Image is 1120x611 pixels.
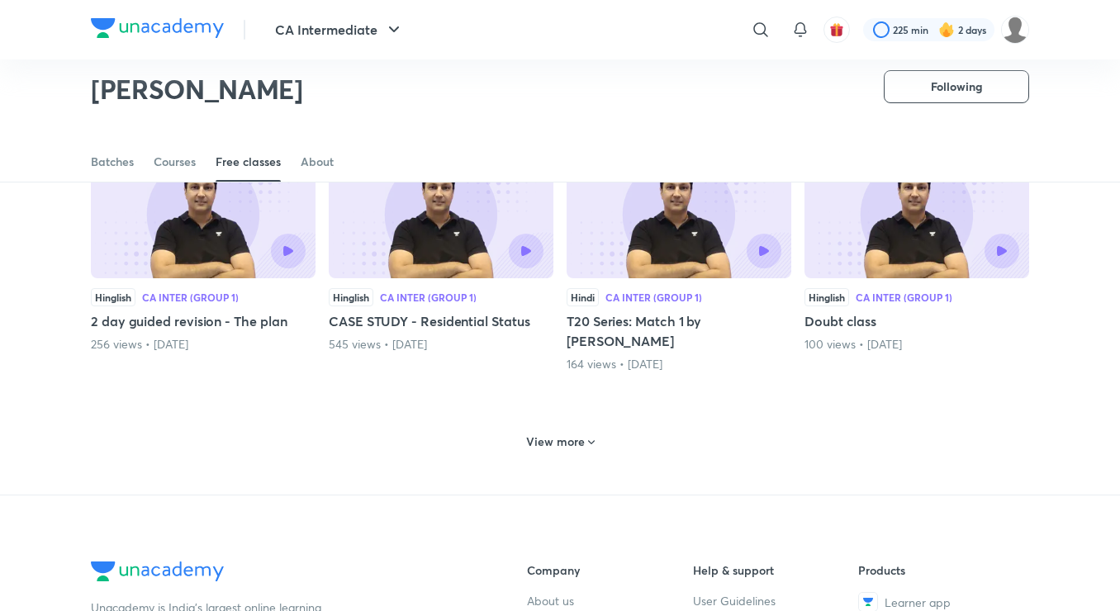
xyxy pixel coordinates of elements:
[931,78,982,95] span: Following
[154,154,196,170] div: Courses
[91,18,224,42] a: Company Logo
[329,336,553,353] div: 545 views • 4 months ago
[329,149,553,372] div: CASE STUDY - Residential Status
[91,561,224,581] img: Company Logo
[1001,16,1029,44] img: Soumee
[804,288,849,306] div: Hinglish
[91,18,224,38] img: Company Logo
[567,311,791,351] h5: T20 Series: Match 1 by [PERSON_NAME]
[567,288,599,306] div: Hindi
[380,292,477,302] div: CA Inter (Group 1)
[938,21,955,38] img: streak
[823,17,850,43] button: avatar
[154,142,196,182] a: Courses
[91,336,316,353] div: 256 views • 4 months ago
[91,142,134,182] a: Batches
[301,142,334,182] a: About
[91,288,135,306] div: Hinglish
[527,561,693,579] h6: Company
[91,311,316,331] h5: 2 day guided revision - The plan
[91,561,474,585] a: Company Logo
[884,70,1029,103] button: Following
[567,149,791,372] div: T20 Series: Match 1 by Arvind Tuli Sir
[265,13,414,46] button: CA Intermediate
[856,292,952,302] div: CA Inter (Group 1)
[693,592,859,609] a: User Guidelines
[91,73,303,106] h2: [PERSON_NAME]
[91,149,316,372] div: 2 day guided revision - The plan
[527,592,693,609] a: About us
[91,154,134,170] div: Batches
[567,356,791,372] div: 164 views • 4 months ago
[804,336,1029,353] div: 100 views • 4 months ago
[526,433,585,450] h6: View more
[329,311,553,331] h5: CASE STUDY - Residential Status
[301,154,334,170] div: About
[142,292,239,302] div: CA Inter (Group 1)
[216,154,281,170] div: Free classes
[885,594,951,611] span: Learner app
[216,142,281,182] a: Free classes
[858,561,1024,579] h6: Products
[605,292,702,302] div: CA Inter (Group 1)
[329,288,373,306] div: Hinglish
[829,22,844,37] img: avatar
[804,311,1029,331] h5: Doubt class
[804,149,1029,372] div: Doubt class
[693,561,859,579] h6: Help & support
